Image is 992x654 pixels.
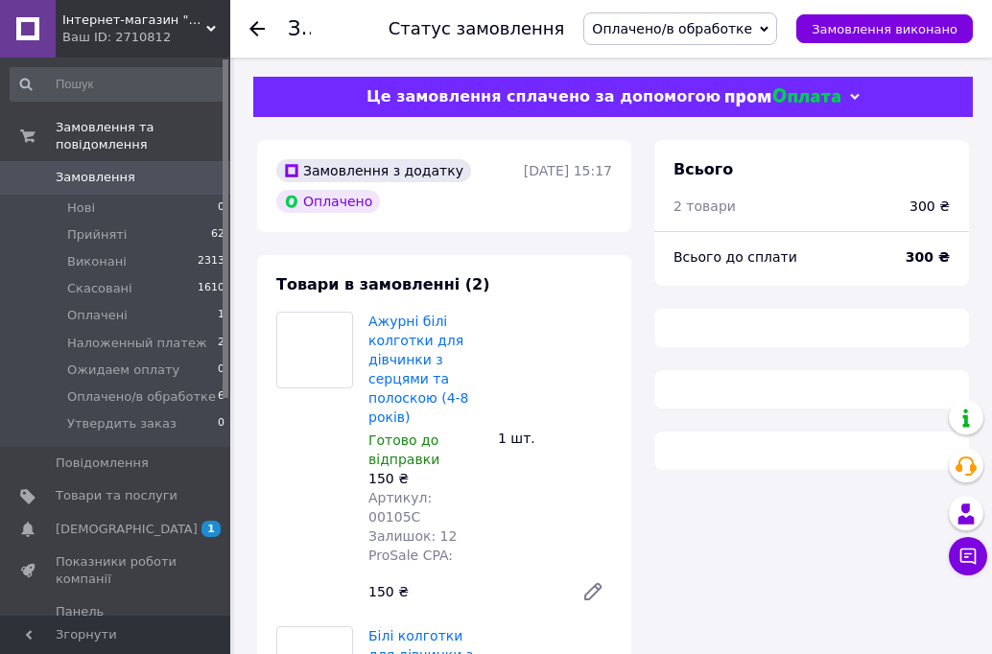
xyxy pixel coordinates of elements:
[906,249,950,265] b: 300 ₴
[368,528,457,544] span: Залишок: 12
[198,280,224,297] span: 1610
[592,21,752,36] span: Оплачено/в обработке
[218,307,224,324] span: 1
[368,432,439,467] span: Готово до відправки
[56,521,198,538] span: [DEMOGRAPHIC_DATA]
[218,362,224,379] span: 0
[276,275,490,293] span: Товари в замовленні (2)
[389,19,565,38] div: Статус замовлення
[574,572,612,611] a: Редагувати
[368,469,483,488] div: 150 ₴
[218,388,224,406] span: 6
[10,67,226,102] input: Пошук
[67,362,179,379] span: Ожидаем оплату
[368,548,453,563] span: ProSale CPA:
[490,425,620,452] div: 1 шт.
[56,169,135,186] span: Замовлення
[368,314,469,425] a: Ажурні білі колготки для дівчинки з серцями та полоскою (4-8 років)
[368,490,432,525] span: Артикул: 00105С
[56,119,230,153] span: Замовлення та повідомлення
[56,603,177,638] span: Панель управління
[67,415,177,432] span: Утвердить заказ
[796,14,973,43] button: Замовлення виконано
[62,12,206,29] span: Інтернет-магазин "KatTimka & Sofi"
[56,553,177,588] span: Показники роботи компанії
[366,87,720,105] span: Це замовлення сплачено за допомогою
[725,88,840,106] img: evopay logo
[524,163,612,178] time: [DATE] 15:17
[909,197,950,216] div: 300 ₴
[67,253,127,270] span: Виконані
[201,521,221,537] span: 1
[673,199,736,214] span: 2 товари
[62,29,230,46] div: Ваш ID: 2710812
[288,17,416,40] span: Замовлення
[67,226,127,244] span: Прийняті
[56,487,177,504] span: Товари та послуги
[67,388,216,406] span: Оплачено/в обработке
[56,455,149,472] span: Повідомлення
[67,280,132,297] span: Скасовані
[949,537,987,575] button: Чат з покупцем
[67,307,128,324] span: Оплачені
[276,159,471,182] div: Замовлення з додатку
[276,190,380,213] div: Оплачено
[198,253,224,270] span: 2313
[812,22,957,36] span: Замовлення виконано
[673,249,797,265] span: Всього до сплати
[249,19,265,38] div: Повернутися назад
[673,160,733,178] span: Всього
[218,199,224,217] span: 0
[218,415,224,432] span: 0
[211,226,224,244] span: 62
[218,335,224,352] span: 2
[67,199,95,217] span: Нові
[361,578,566,605] div: 150 ₴
[67,335,207,352] span: Наложенный платеж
